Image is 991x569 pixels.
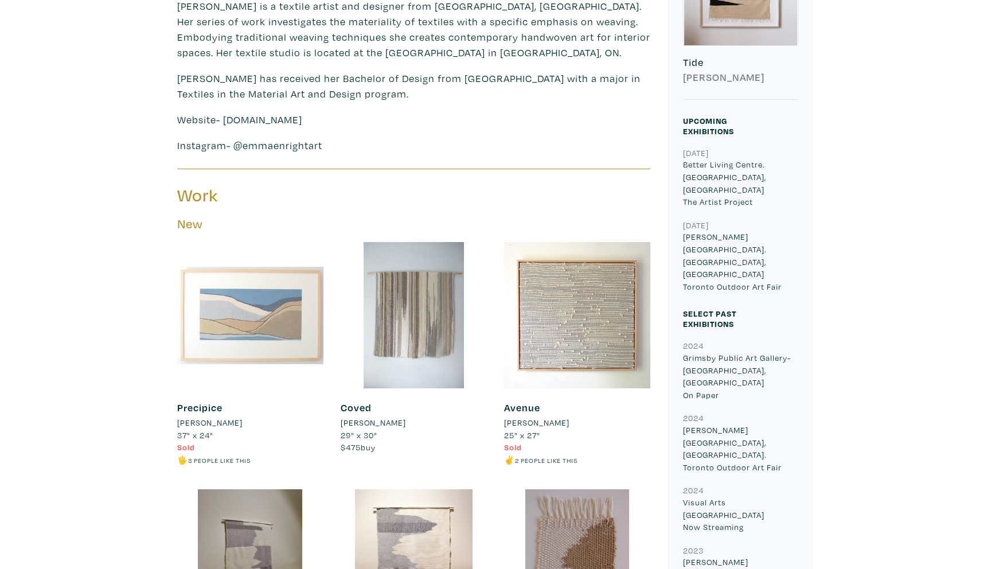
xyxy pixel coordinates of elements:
small: [DATE] [683,220,709,231]
li: [PERSON_NAME] [341,416,406,429]
small: Select Past Exhibitions [683,308,736,329]
p: Website- [DOMAIN_NAME] [177,112,650,127]
a: [PERSON_NAME] [341,416,487,429]
p: Visual Arts [GEOGRAPHIC_DATA] Now Streaming [683,496,798,533]
li: ✌️ [504,454,650,466]
small: Upcoming Exhibitions [683,115,734,137]
span: 25" x 27" [504,430,540,441]
h3: Work [177,185,405,206]
h6: [PERSON_NAME] [683,71,798,84]
span: 29" x 30" [341,430,377,441]
h5: New [177,216,650,232]
span: 37" x 24" [177,430,213,441]
h6: Tide [683,56,798,69]
small: 2023 [683,545,704,556]
p: Instagram- @emmaenrightart [177,138,650,153]
p: Better Living Centre. [GEOGRAPHIC_DATA], [GEOGRAPHIC_DATA] The Artist Project [683,158,798,208]
span: buy [341,442,376,453]
a: [PERSON_NAME] [504,416,650,429]
small: 2024 [683,485,704,496]
span: $475 [341,442,361,453]
a: Precipice [177,401,223,414]
li: [PERSON_NAME] [504,416,569,429]
span: Sold [504,442,522,453]
small: 3 people like this [188,456,251,465]
span: Sold [177,442,195,453]
p: [PERSON_NAME] has received her Bachelor of Design from [GEOGRAPHIC_DATA] with a major in Textiles... [177,71,650,102]
a: Avenue [504,401,540,414]
small: [DATE] [683,147,709,158]
li: 🖐️ [177,454,323,466]
li: [PERSON_NAME] [177,416,243,429]
a: Coved [341,401,372,414]
small: 2024 [683,412,704,423]
p: [PERSON_NAME][GEOGRAPHIC_DATA], [GEOGRAPHIC_DATA]. Toronto Outdoor Art Fair [683,424,798,473]
p: [PERSON_NAME][GEOGRAPHIC_DATA]. [GEOGRAPHIC_DATA], [GEOGRAPHIC_DATA] Toronto Outdoor Art Fair [683,231,798,293]
small: 2 people like this [515,456,578,465]
a: [PERSON_NAME] [177,416,323,429]
p: Grimsby Public Art Gallery- [GEOGRAPHIC_DATA], [GEOGRAPHIC_DATA] On Paper [683,352,798,401]
small: 2024 [683,340,704,351]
